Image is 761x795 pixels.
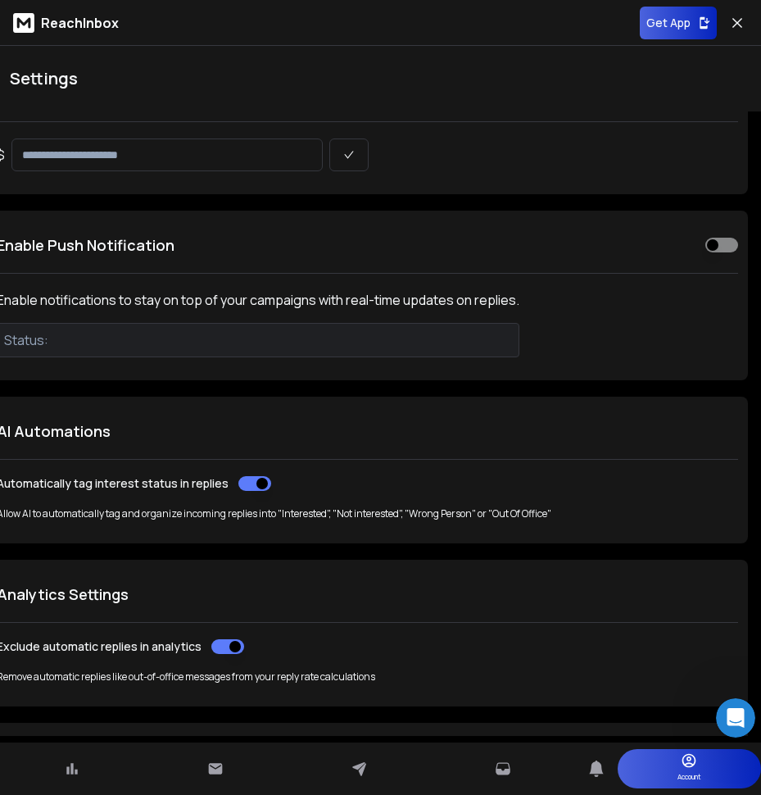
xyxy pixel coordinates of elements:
button: Get App [640,7,717,39]
button: Collapse window [492,7,523,38]
div: Close [523,7,553,36]
span: 😃 [27,679,41,694]
span: neutral face reaction [14,679,28,694]
h1: Settings [10,67,78,90]
button: go back [11,7,42,38]
iframe: Intercom live chat [716,698,755,738]
span: smiley reaction [27,679,41,694]
p: ReachInbox [41,13,119,33]
span: 😐 [14,679,28,694]
h3: Status: [4,330,48,350]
